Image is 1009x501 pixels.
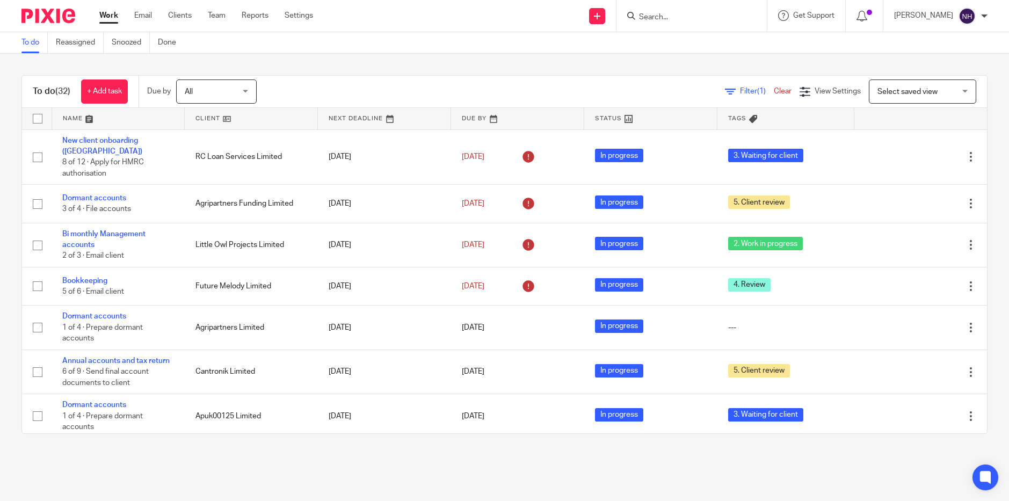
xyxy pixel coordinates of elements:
[757,88,766,95] span: (1)
[62,288,124,295] span: 5 of 6 · Email client
[185,350,318,394] td: Cantronik Limited
[62,368,149,387] span: 6 of 9 · Send final account documents to client
[894,10,953,21] p: [PERSON_NAME]
[33,86,70,97] h1: To do
[728,195,790,209] span: 5. Client review
[62,158,144,177] span: 8 of 12 · Apply for HMRC authorisation
[168,10,192,21] a: Clients
[462,200,484,207] span: [DATE]
[595,408,643,422] span: In progress
[462,153,484,161] span: [DATE]
[21,9,75,23] img: Pixie
[877,88,938,96] span: Select saved view
[185,223,318,267] td: Little Owl Projects Limited
[462,368,484,375] span: [DATE]
[318,129,451,185] td: [DATE]
[185,306,318,350] td: Agripartners Limited
[62,412,143,431] span: 1 of 4 · Prepare dormant accounts
[134,10,152,21] a: Email
[318,267,451,305] td: [DATE]
[740,88,774,95] span: Filter
[208,10,226,21] a: Team
[185,88,193,96] span: All
[595,320,643,333] span: In progress
[62,230,146,249] a: Bi monthly Management accounts
[185,185,318,223] td: Agripartners Funding Limited
[728,149,803,162] span: 3. Waiting for client
[242,10,268,21] a: Reports
[185,394,318,438] td: Apuk00125 Limited
[318,350,451,394] td: [DATE]
[147,86,171,97] p: Due by
[462,241,484,249] span: [DATE]
[959,8,976,25] img: svg%3E
[774,88,792,95] a: Clear
[62,194,126,202] a: Dormant accounts
[158,32,184,53] a: Done
[462,324,484,331] span: [DATE]
[595,237,643,250] span: In progress
[728,364,790,377] span: 5. Client review
[595,195,643,209] span: In progress
[185,267,318,305] td: Future Melody Limited
[638,13,735,23] input: Search
[62,401,126,409] a: Dormant accounts
[55,87,70,96] span: (32)
[728,322,843,333] div: ---
[462,412,484,420] span: [DATE]
[793,12,834,19] span: Get Support
[62,277,107,285] a: Bookkeeping
[21,32,48,53] a: To do
[318,394,451,438] td: [DATE]
[62,252,124,260] span: 2 of 3 · Email client
[318,223,451,267] td: [DATE]
[728,115,746,121] span: Tags
[462,282,484,290] span: [DATE]
[62,313,126,320] a: Dormant accounts
[185,129,318,185] td: RC Loan Services Limited
[595,278,643,292] span: In progress
[62,357,170,365] a: Annual accounts and tax return
[595,364,643,377] span: In progress
[318,306,451,350] td: [DATE]
[815,88,861,95] span: View Settings
[62,324,143,343] span: 1 of 4 · Prepare dormant accounts
[62,206,131,213] span: 3 of 4 · File accounts
[728,408,803,422] span: 3. Waiting for client
[318,185,451,223] td: [DATE]
[112,32,150,53] a: Snoozed
[81,79,128,104] a: + Add task
[595,149,643,162] span: In progress
[728,237,803,250] span: 2. Work in progress
[99,10,118,21] a: Work
[56,32,104,53] a: Reassigned
[728,278,771,292] span: 4. Review
[285,10,313,21] a: Settings
[62,137,142,155] a: New client onboarding ([GEOGRAPHIC_DATA])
